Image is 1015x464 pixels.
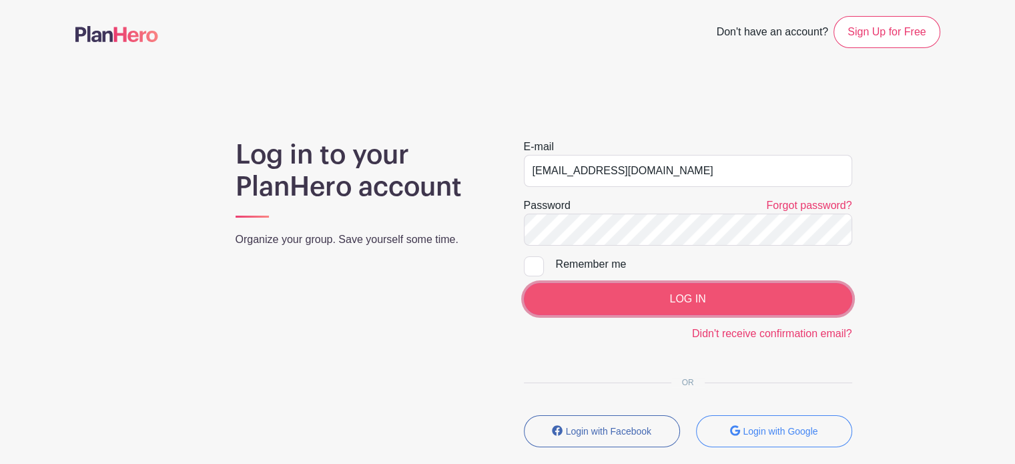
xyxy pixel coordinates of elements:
[692,328,852,339] a: Didn't receive confirmation email?
[524,198,571,214] label: Password
[566,426,651,437] small: Login with Facebook
[75,26,158,42] img: logo-507f7623f17ff9eddc593b1ce0a138ce2505c220e1c5a4e2b4648c50719b7d32.svg
[524,155,852,187] input: e.g. julie@eventco.com
[766,200,852,211] a: Forgot password?
[696,415,852,447] button: Login with Google
[524,139,554,155] label: E-mail
[524,415,680,447] button: Login with Facebook
[236,139,492,203] h1: Log in to your PlanHero account
[743,426,817,437] small: Login with Google
[716,19,828,48] span: Don't have an account?
[556,256,852,272] div: Remember me
[671,378,705,387] span: OR
[236,232,492,248] p: Organize your group. Save yourself some time.
[524,283,852,315] input: LOG IN
[833,16,940,48] a: Sign Up for Free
